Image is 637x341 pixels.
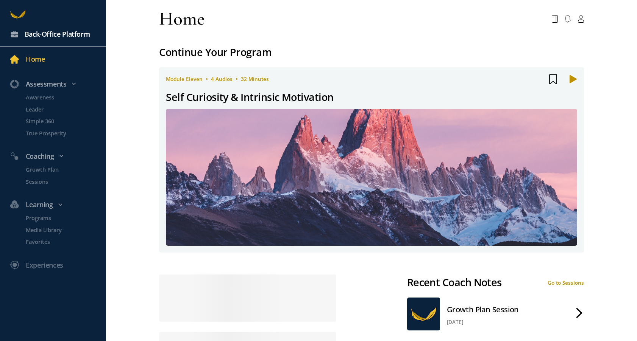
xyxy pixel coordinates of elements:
a: Media Library [16,226,106,234]
div: [DATE] [447,319,519,325]
div: Learning [5,199,110,210]
a: Simple 360 [16,117,106,126]
div: Home [159,7,205,31]
a: Sessions [16,177,106,186]
a: Growth Plan Session[DATE] [407,298,584,330]
div: Assessments [5,79,110,90]
div: Experiences [26,260,63,271]
a: Leader [16,105,106,113]
span: 32 Minutes [241,76,269,82]
p: Favorites [26,237,105,246]
a: Favorites [16,237,106,246]
p: Awareness [26,93,105,102]
p: Simple 360 [26,117,105,126]
span: module eleven [166,76,203,82]
p: Programs [26,214,105,222]
a: True Prosperity [16,129,106,137]
span: 4 Audios [211,76,233,82]
p: Growth Plan [26,165,105,174]
div: Recent Coach Notes [407,274,502,291]
img: abroad-gold.png [407,298,440,330]
div: Home [26,54,45,65]
div: Back-Office Platform [25,29,90,40]
a: Awareness [16,93,106,102]
p: Leader [26,105,105,113]
a: Growth Plan [16,165,106,174]
div: Coaching [5,151,110,162]
a: Programs [16,214,106,222]
div: Go to Sessions [548,279,584,286]
p: Sessions [26,177,105,186]
div: Self Curiosity & Intrinsic Motivation [166,89,333,105]
p: True Prosperity [26,129,105,137]
img: 624ff83b9ce498e9c2dfa7a7_1697608424.jpg [166,109,577,246]
div: Continue Your Program [159,44,584,60]
p: Media Library [26,226,105,234]
div: Growth Plan Session [447,302,519,316]
a: module eleven4 Audios32 MinutesSelf Curiosity & Intrinsic Motivation [159,67,584,253]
